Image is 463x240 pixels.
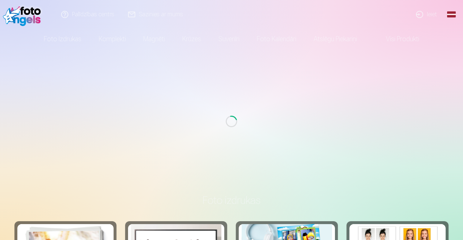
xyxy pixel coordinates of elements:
[135,29,174,49] a: Magnēti
[248,29,305,49] a: Foto kalendāri
[20,194,443,207] h3: Foto izdrukas
[366,29,428,49] a: Visi produkti
[3,3,44,26] img: /fa1
[90,29,135,49] a: Komplekti
[174,29,210,49] a: Krūzes
[210,29,248,49] a: Suvenīri
[35,29,90,49] a: Foto izdrukas
[305,29,366,49] a: Atslēgu piekariņi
